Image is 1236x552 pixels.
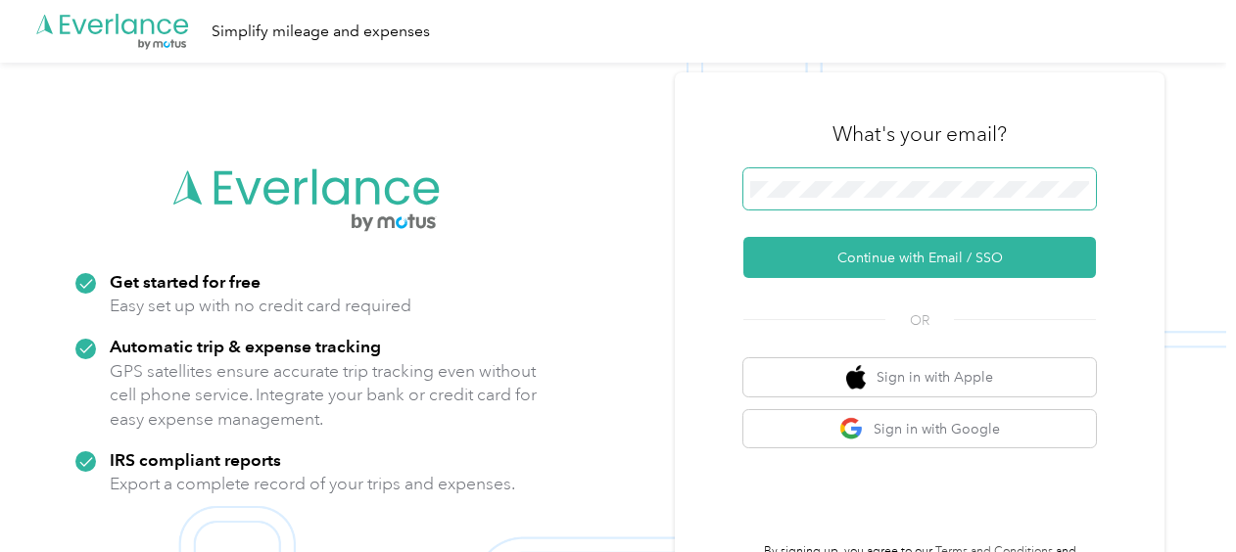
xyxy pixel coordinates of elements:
button: Continue with Email / SSO [743,237,1096,278]
span: OR [885,310,954,331]
button: google logoSign in with Google [743,410,1096,448]
p: GPS satellites ensure accurate trip tracking even without cell phone service. Integrate your bank... [110,359,538,432]
strong: Automatic trip & expense tracking [110,336,381,356]
div: Simplify mileage and expenses [212,20,430,44]
strong: Get started for free [110,271,261,292]
img: google logo [839,417,864,441]
img: apple logo [846,365,866,390]
strong: IRS compliant reports [110,449,281,470]
p: Export a complete record of your trips and expenses. [110,472,515,496]
h3: What's your email? [832,120,1007,148]
p: Easy set up with no credit card required [110,294,411,318]
button: apple logoSign in with Apple [743,358,1096,396]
